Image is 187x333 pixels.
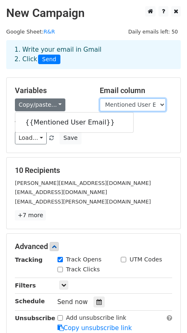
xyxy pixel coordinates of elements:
[100,86,172,95] h5: Email column
[125,27,181,36] span: Daily emails left: 50
[43,29,55,35] a: R&R
[15,199,151,205] small: [EMAIL_ADDRESS][PERSON_NAME][DOMAIN_NAME]
[6,29,55,35] small: Google Sheet:
[66,314,127,322] label: Add unsubscribe link
[15,282,36,289] strong: Filters
[15,98,65,111] a: Copy/paste...
[6,6,181,20] h2: New Campaign
[15,298,45,304] strong: Schedule
[125,29,181,35] a: Daily emails left: 50
[66,265,100,274] label: Track Clicks
[38,55,60,65] span: Send
[15,242,172,251] h5: Advanced
[15,166,172,175] h5: 10 Recipients
[15,86,87,95] h5: Variables
[58,298,88,306] span: Send now
[15,210,46,220] a: +7 more
[146,293,187,333] iframe: Chat Widget
[15,180,151,186] small: [PERSON_NAME][EMAIL_ADDRESS][DOMAIN_NAME]
[66,255,102,264] label: Track Opens
[15,256,43,263] strong: Tracking
[15,132,47,144] a: Load...
[15,189,107,195] small: [EMAIL_ADDRESS][DOMAIN_NAME]
[60,132,81,144] button: Save
[58,324,132,332] a: Copy unsubscribe link
[129,255,162,264] label: UTM Codes
[15,315,55,321] strong: Unsubscribe
[15,116,133,129] a: {{Mentioned User Email}}
[8,45,179,64] div: 1. Write your email in Gmail 2. Click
